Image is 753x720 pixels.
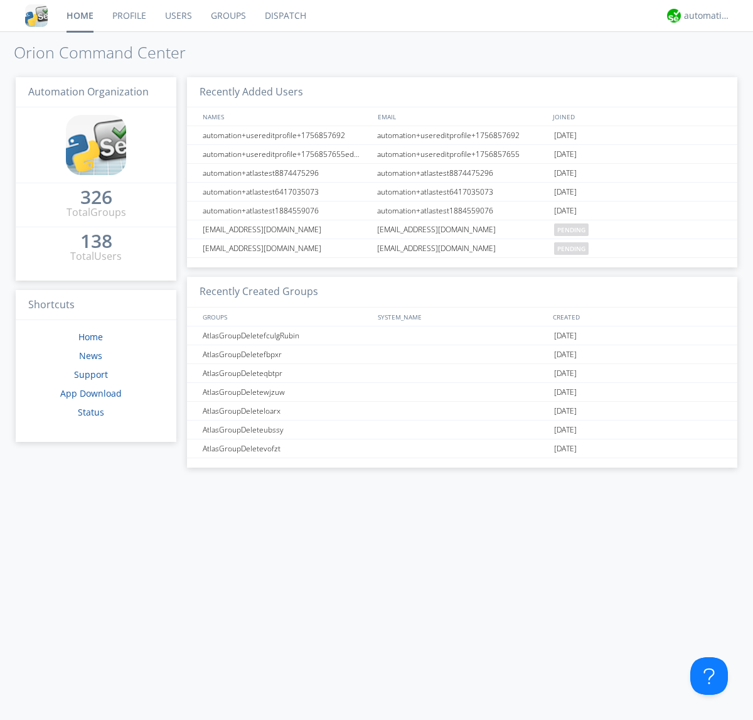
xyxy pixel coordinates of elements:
[690,657,728,695] iframe: Toggle Customer Support
[60,387,122,399] a: App Download
[187,402,737,421] a: AtlasGroupDeleteloarx[DATE]
[667,9,681,23] img: d2d01cd9b4174d08988066c6d424eccd
[200,308,371,326] div: GROUPS
[554,242,589,255] span: pending
[375,107,550,126] div: EMAIL
[78,331,103,343] a: Home
[200,364,373,382] div: AtlasGroupDeleteqbtpr
[79,350,102,362] a: News
[200,201,373,220] div: automation+atlastest1884559076
[187,183,737,201] a: automation+atlastest6417035073automation+atlastest6417035073[DATE]
[554,402,577,421] span: [DATE]
[554,421,577,439] span: [DATE]
[200,402,373,420] div: AtlasGroupDeleteloarx
[374,220,551,239] div: [EMAIL_ADDRESS][DOMAIN_NAME]
[200,164,373,182] div: automation+atlastest8874475296
[554,145,577,164] span: [DATE]
[187,145,737,164] a: automation+usereditprofile+1756857655editedautomation+usereditprofile+1756857655automation+usered...
[200,183,373,201] div: automation+atlastest6417035073
[554,201,577,220] span: [DATE]
[16,290,176,321] h3: Shortcuts
[200,326,373,345] div: AtlasGroupDeletefculgRubin
[200,345,373,363] div: AtlasGroupDeletefbpxr
[187,421,737,439] a: AtlasGroupDeleteubssy[DATE]
[70,249,122,264] div: Total Users
[67,205,126,220] div: Total Groups
[554,183,577,201] span: [DATE]
[187,201,737,220] a: automation+atlastest1884559076automation+atlastest1884559076[DATE]
[374,145,551,163] div: automation+usereditprofile+1756857655
[187,364,737,383] a: AtlasGroupDeleteqbtpr[DATE]
[80,235,112,247] div: 138
[187,239,737,258] a: [EMAIL_ADDRESS][DOMAIN_NAME][EMAIL_ADDRESS][DOMAIN_NAME]pending
[554,223,589,236] span: pending
[374,183,551,201] div: automation+atlastest6417035073
[200,220,373,239] div: [EMAIL_ADDRESS][DOMAIN_NAME]
[554,345,577,364] span: [DATE]
[684,9,731,22] div: automation+atlas
[25,4,48,27] img: cddb5a64eb264b2086981ab96f4c1ba7
[200,126,373,144] div: automation+usereditprofile+1756857692
[187,326,737,345] a: AtlasGroupDeletefculgRubin[DATE]
[554,364,577,383] span: [DATE]
[554,164,577,183] span: [DATE]
[200,421,373,439] div: AtlasGroupDeleteubssy
[187,383,737,402] a: AtlasGroupDeletewjzuw[DATE]
[187,220,737,239] a: [EMAIL_ADDRESS][DOMAIN_NAME][EMAIL_ADDRESS][DOMAIN_NAME]pending
[374,201,551,220] div: automation+atlastest1884559076
[374,164,551,182] div: automation+atlastest8874475296
[200,145,373,163] div: automation+usereditprofile+1756857655editedautomation+usereditprofile+1756857655
[80,191,112,205] a: 326
[66,115,126,175] img: cddb5a64eb264b2086981ab96f4c1ba7
[200,107,371,126] div: NAMES
[375,308,550,326] div: SYSTEM_NAME
[550,107,725,126] div: JOINED
[187,126,737,145] a: automation+usereditprofile+1756857692automation+usereditprofile+1756857692[DATE]
[78,406,104,418] a: Status
[80,235,112,249] a: 138
[187,164,737,183] a: automation+atlastest8874475296automation+atlastest8874475296[DATE]
[200,383,373,401] div: AtlasGroupDeletewjzuw
[554,126,577,145] span: [DATE]
[554,326,577,345] span: [DATE]
[554,439,577,458] span: [DATE]
[74,368,108,380] a: Support
[374,239,551,257] div: [EMAIL_ADDRESS][DOMAIN_NAME]
[28,85,149,99] span: Automation Organization
[554,383,577,402] span: [DATE]
[187,439,737,458] a: AtlasGroupDeletevofzt[DATE]
[200,239,373,257] div: [EMAIL_ADDRESS][DOMAIN_NAME]
[187,345,737,364] a: AtlasGroupDeletefbpxr[DATE]
[187,277,737,308] h3: Recently Created Groups
[187,77,737,108] h3: Recently Added Users
[550,308,725,326] div: CREATED
[80,191,112,203] div: 326
[200,439,373,458] div: AtlasGroupDeletevofzt
[374,126,551,144] div: automation+usereditprofile+1756857692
